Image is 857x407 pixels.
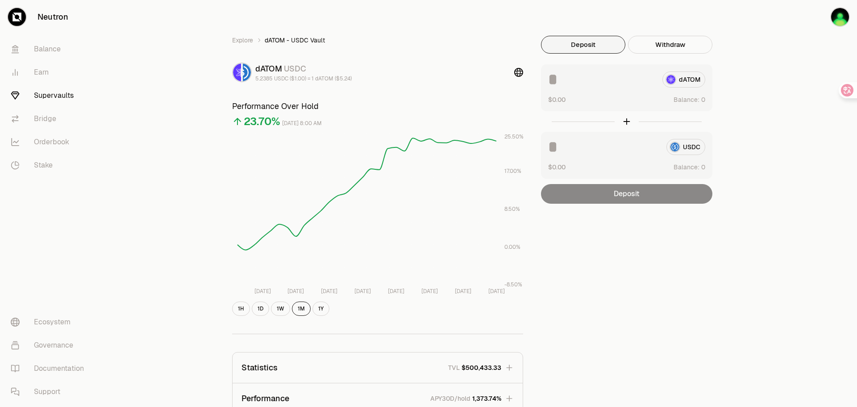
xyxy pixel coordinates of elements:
[4,61,96,84] a: Earn
[233,352,523,383] button: StatisticsTVL$500,433.33
[284,63,306,74] span: USDC
[504,206,520,213] tspan: 8.50%
[321,288,337,295] tspan: [DATE]
[4,334,96,357] a: Governance
[628,36,712,54] button: Withdraw
[232,36,523,45] nav: breadcrumb
[4,84,96,107] a: Supervaults
[504,281,522,288] tspan: -8.50%
[244,114,280,129] div: 23.70%
[462,363,501,372] span: $500,433.33
[488,288,505,295] tspan: [DATE]
[472,394,501,403] span: 1,373.74%
[430,394,470,403] p: APY30D/hold
[674,163,699,172] span: Balance:
[312,302,329,316] button: 1Y
[4,38,96,61] a: Balance
[4,357,96,380] a: Documentation
[548,95,566,104] button: $0.00
[255,63,352,75] div: dATOM
[4,154,96,177] a: Stake
[831,8,849,26] img: Leon
[241,392,289,405] p: Performance
[282,118,322,129] div: [DATE] 8:00 AM
[4,130,96,154] a: Orderbook
[287,288,304,295] tspan: [DATE]
[254,288,271,295] tspan: [DATE]
[354,288,371,295] tspan: [DATE]
[388,288,404,295] tspan: [DATE]
[504,133,524,140] tspan: 25.50%
[292,302,311,316] button: 1M
[504,243,520,251] tspan: 0.00%
[674,95,699,104] span: Balance:
[504,168,521,175] tspan: 17.00%
[548,162,566,172] button: $0.00
[4,107,96,130] a: Bridge
[4,310,96,334] a: Ecosystem
[448,363,460,372] p: TVL
[243,63,251,81] img: USDC Logo
[421,288,438,295] tspan: [DATE]
[4,380,96,403] a: Support
[541,36,625,54] button: Deposit
[265,36,325,45] span: dATOM - USDC Vault
[232,100,523,113] h3: Performance Over Hold
[233,63,241,81] img: dATOM Logo
[232,36,253,45] a: Explore
[241,361,278,374] p: Statistics
[232,302,250,316] button: 1H
[255,75,352,82] div: 5.2385 USDC ($1.00) = 1 dATOM ($5.24)
[252,302,269,316] button: 1D
[271,302,290,316] button: 1W
[455,288,471,295] tspan: [DATE]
